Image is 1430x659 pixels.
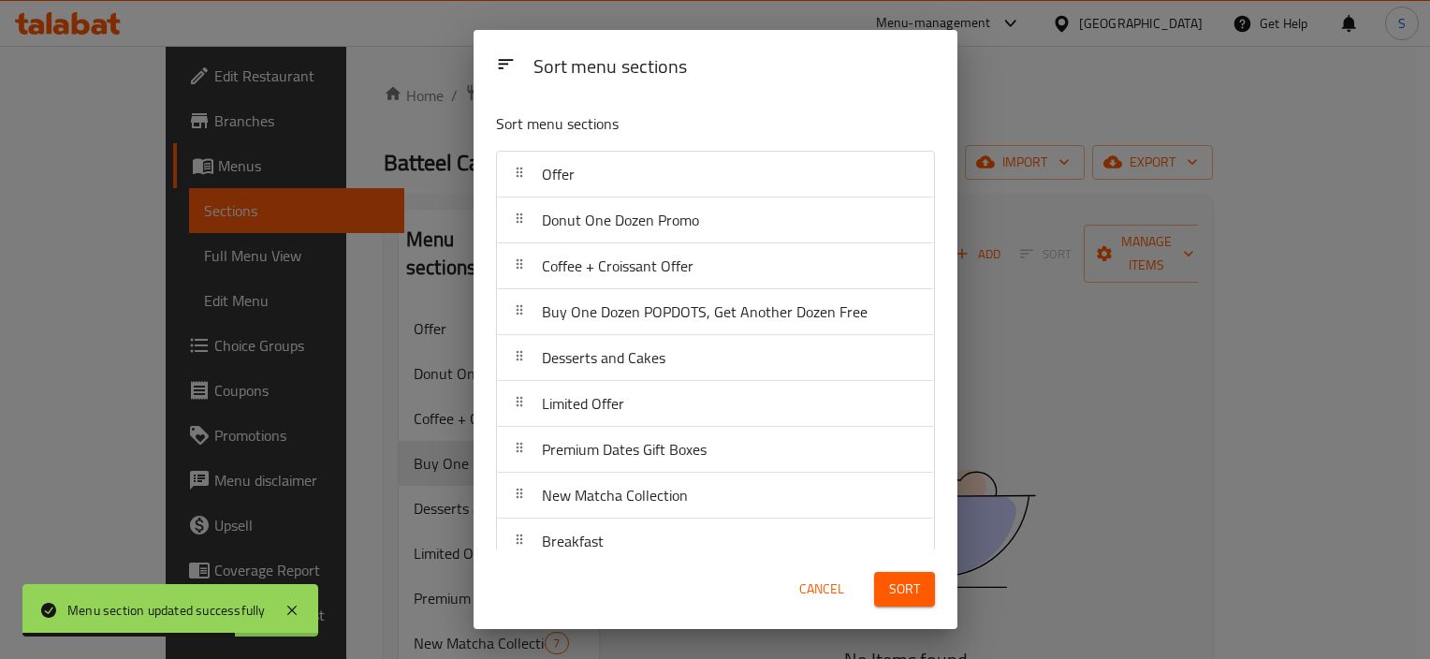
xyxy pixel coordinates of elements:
div: Menu section updated successfully [67,600,266,621]
span: Donut One Dozen Promo [542,206,699,234]
span: New Matcha Collection [542,481,688,509]
span: Coffee + Croissant Offer [542,252,693,280]
span: Desserts and Cakes [542,344,665,372]
span: Cancel [799,578,844,601]
span: Sort [889,578,920,601]
span: Offer [542,160,575,188]
button: Cancel [792,572,852,607]
button: Sort [874,572,935,607]
div: Desserts and Cakes [497,335,934,381]
div: Coffee + Croissant Offer [497,243,934,289]
div: Premium Dates Gift Boxes [497,427,934,473]
div: New Matcha Collection [497,473,934,519]
div: Buy One Dozen POPDOTS, Get Another Dozen Free [497,289,934,335]
div: Sort menu sections [526,47,942,89]
span: Limited Offer [542,389,624,417]
div: Limited Offer [497,381,934,427]
div: Donut One Dozen Promo [497,198,934,243]
span: Buy One Dozen POPDOTS, Get Another Dozen Free [542,298,868,326]
div: Offer [497,152,934,198]
p: Sort menu sections [496,112,844,136]
div: Breakfast [497,519,934,564]
span: Breakfast [542,527,604,555]
span: Premium Dates Gift Boxes [542,435,707,463]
